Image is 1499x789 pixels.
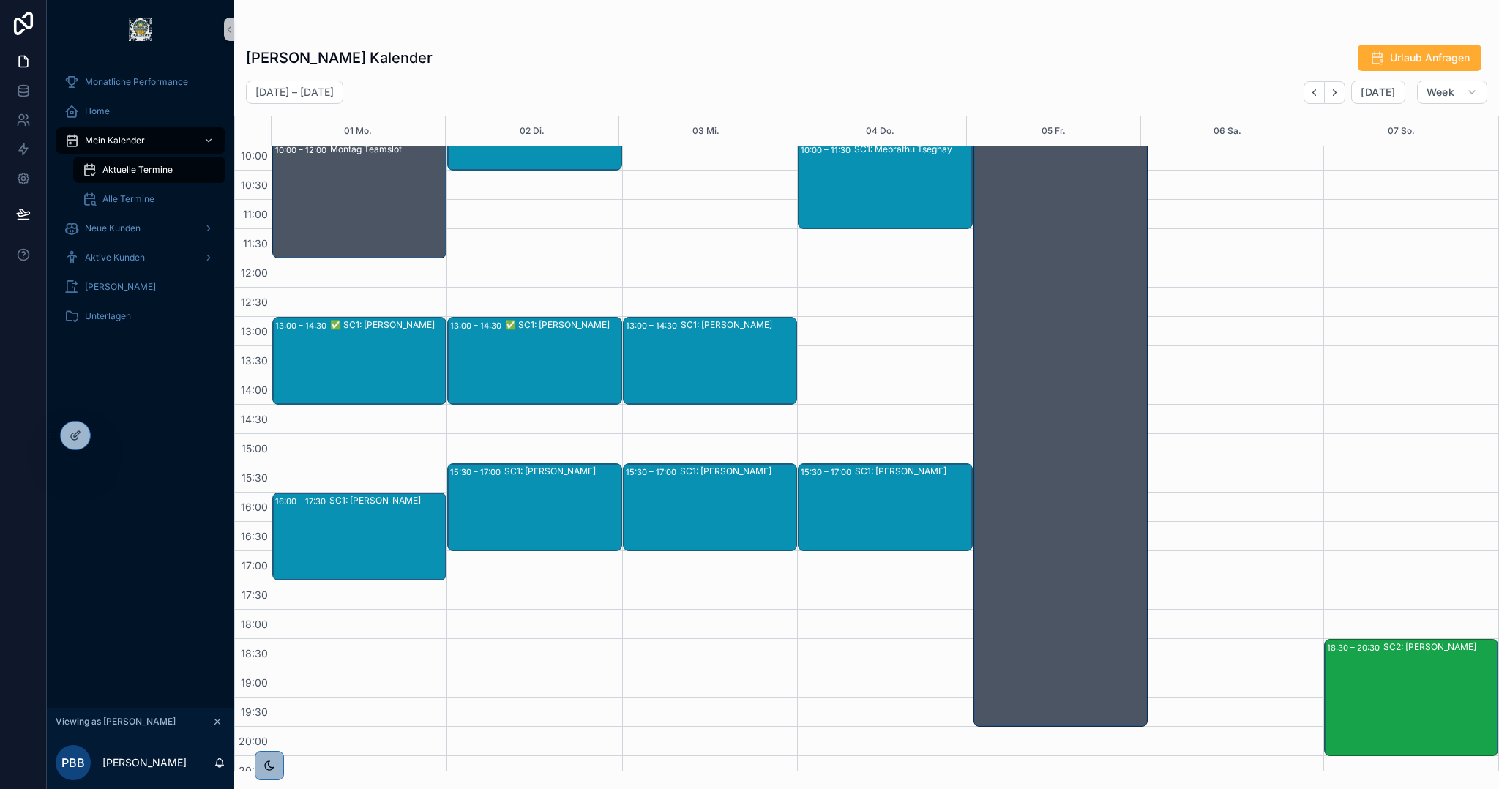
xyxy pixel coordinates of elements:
span: 16:30 [237,530,272,542]
span: Urlaub Anfragen [1390,51,1470,65]
button: 02 Di. [520,116,545,146]
div: SC1: [PERSON_NAME] [504,465,620,477]
a: Aktive Kunden [56,244,225,271]
span: 12:30 [237,296,272,308]
div: 10:00 – 11:30SC1: Mebrathu Tseghay [799,142,971,228]
div: 10:00 – 12:00 [275,143,330,157]
span: [DATE] [1361,86,1395,99]
div: 15:30 – 17:00 [626,465,680,479]
div: SC1: [PERSON_NAME] [681,319,796,331]
div: scrollable content [47,59,234,348]
div: SC1: [PERSON_NAME] [855,465,971,477]
div: 13:00 – 14:30✅ SC1: [PERSON_NAME] [448,318,621,404]
div: 10:00 – 12:00Montag Teamslot [273,142,446,258]
div: Montag Teamslot [330,143,445,155]
span: Viewing as [PERSON_NAME] [56,716,176,728]
span: 13:00 [237,325,272,337]
span: 20:30 [235,764,272,777]
a: Home [56,98,225,124]
span: PBB [61,754,85,771]
span: Home [85,105,110,117]
span: Mein Kalender [85,135,145,146]
span: 17:00 [238,559,272,572]
span: 18:00 [237,618,272,630]
span: 13:30 [237,354,272,367]
img: App logo [129,18,152,41]
p: [PERSON_NAME] [102,755,187,770]
span: 17:30 [238,588,272,601]
div: 13:00 – 14:30 [450,318,505,333]
button: Urlaub Anfragen [1358,45,1481,71]
div: 15:30 – 17:00 [801,465,855,479]
span: 16:00 [237,501,272,513]
div: 15:30 – 17:00SC1: [PERSON_NAME] [624,464,796,550]
button: 05 Fr. [1042,116,1066,146]
button: Week [1417,81,1487,104]
h1: [PERSON_NAME] Kalender [246,48,433,68]
span: Alle Termine [102,193,154,205]
div: 08:00 – 20:00: All Hands Blocker [974,25,1147,726]
div: SC2: [PERSON_NAME] [1383,641,1497,653]
div: 18:30 – 20:30 [1327,640,1383,655]
button: 06 Sa. [1214,116,1241,146]
button: 01 Mo. [344,116,372,146]
span: 11:00 [239,208,272,220]
a: Monatliche Performance [56,69,225,95]
div: SC1: [PERSON_NAME] [680,465,796,477]
span: [PERSON_NAME] [85,281,156,293]
a: Mein Kalender [56,127,225,154]
button: [DATE] [1351,81,1405,104]
div: 10:00 – 11:30 [801,143,854,157]
span: 15:30 [238,471,272,484]
div: 13:00 – 14:30 [275,318,330,333]
div: 13:00 – 14:30✅ SC1: [PERSON_NAME] [273,318,446,404]
span: 19:30 [237,706,272,718]
div: 15:30 – 17:00SC1: [PERSON_NAME] [799,464,971,550]
span: 14:30 [237,413,272,425]
span: Week [1427,86,1454,99]
button: 04 Do. [866,116,894,146]
span: Neue Kunden [85,223,141,234]
span: 20:00 [235,735,272,747]
div: ✅ SC1: [PERSON_NAME] [505,319,620,331]
button: 07 So. [1388,116,1415,146]
span: Monatliche Performance [85,76,188,88]
div: 16:00 – 17:30 [275,494,329,509]
span: Aktuelle Termine [102,164,173,176]
div: 13:00 – 14:30SC1: [PERSON_NAME] [624,318,796,404]
span: 10:00 [237,149,272,162]
div: 15:30 – 17:00 [450,465,504,479]
div: ✅ SC1: [PERSON_NAME] [330,319,445,331]
span: Unterlagen [85,310,131,322]
span: 12:00 [237,266,272,279]
span: Aktive Kunden [85,252,145,263]
a: Alle Termine [73,186,225,212]
button: 03 Mi. [692,116,719,146]
span: 18:30 [237,647,272,659]
div: 18:30 – 20:30SC2: [PERSON_NAME] [1325,640,1498,755]
a: [PERSON_NAME] [56,274,225,300]
div: 16:00 – 17:30SC1: [PERSON_NAME] [273,493,446,580]
a: Aktuelle Termine [73,157,225,183]
h2: [DATE] – [DATE] [255,85,334,100]
a: Unterlagen [56,303,225,329]
div: 15:30 – 17:00SC1: [PERSON_NAME] [448,464,621,550]
div: SC1: [PERSON_NAME] [329,495,445,506]
span: 11:30 [239,237,272,250]
a: Neue Kunden [56,215,225,242]
span: 15:00 [238,442,272,455]
button: Next [1325,81,1345,104]
span: 10:30 [237,179,272,191]
span: 19:00 [237,676,272,689]
button: Back [1304,81,1325,104]
span: 14:00 [237,384,272,396]
div: 13:00 – 14:30 [626,318,681,333]
div: SC1: Mebrathu Tseghay [854,143,971,155]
